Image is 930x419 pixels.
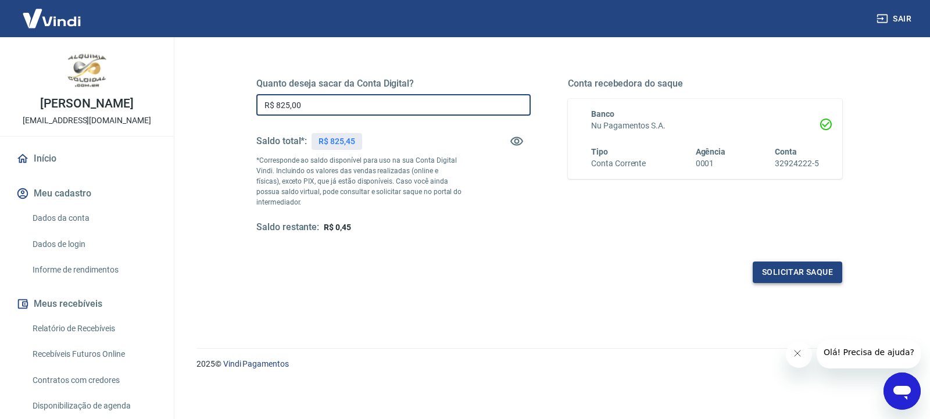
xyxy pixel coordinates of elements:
p: [EMAIL_ADDRESS][DOMAIN_NAME] [23,114,151,127]
a: Relatório de Recebíveis [28,317,160,341]
p: R$ 825,45 [319,135,355,148]
a: Recebíveis Futuros Online [28,342,160,366]
p: *Corresponde ao saldo disponível para uso na sua Conta Digital Vindi. Incluindo os valores das ve... [256,155,462,207]
h5: Saldo restante: [256,221,319,234]
span: Agência [696,147,726,156]
a: Disponibilização de agenda [28,394,160,418]
button: Meu cadastro [14,181,160,206]
h5: Quanto deseja sacar da Conta Digital? [256,78,531,89]
p: 2025 © [196,358,902,370]
a: Dados da conta [28,206,160,230]
a: Informe de rendimentos [28,258,160,282]
button: Meus recebíveis [14,291,160,317]
a: Início [14,146,160,171]
iframe: Botão para abrir a janela de mensagens [884,373,921,410]
h5: Conta recebedora do saque [568,78,842,89]
img: 75f0e068-a169-4282-90ca-448909385b8c.jpeg [64,46,110,93]
h5: Saldo total*: [256,135,307,147]
a: Vindi Pagamentos [223,359,289,368]
iframe: Fechar mensagem [786,342,812,368]
span: Conta [775,147,797,156]
span: R$ 0,45 [324,223,351,232]
a: Contratos com credores [28,368,160,392]
iframe: Mensagem da empresa [817,339,921,368]
span: Tipo [591,147,608,156]
h6: 32924222-5 [775,157,819,170]
h6: Nu Pagamentos S.A. [591,120,819,132]
button: Solicitar saque [753,262,842,283]
span: Banco [591,109,614,119]
img: Vindi [14,1,90,36]
a: Dados de login [28,232,160,256]
h6: Conta Corrente [591,157,646,170]
button: Sair [874,8,916,30]
p: [PERSON_NAME] [40,98,133,110]
h6: 0001 [696,157,726,170]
